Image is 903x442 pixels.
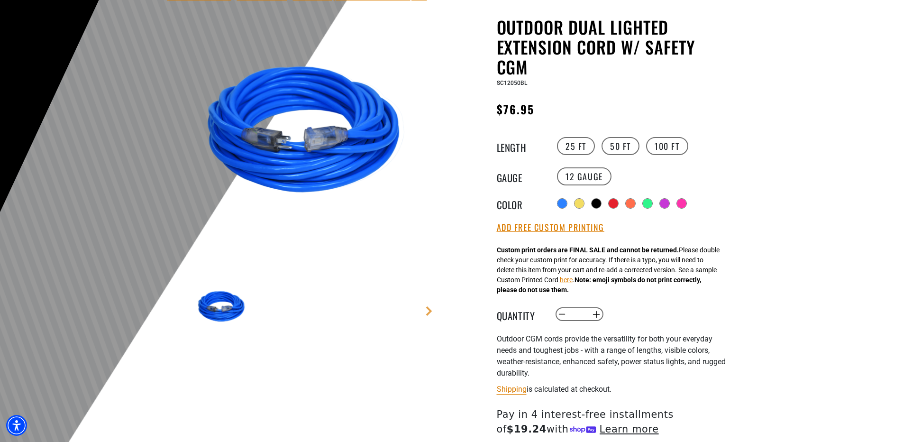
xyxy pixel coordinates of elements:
span: SC12050BL [497,80,527,86]
button: Add Free Custom Printing [497,222,604,233]
button: here [560,275,573,285]
span: $76.95 [497,101,534,118]
label: Quantity [497,308,544,321]
img: Blue [195,280,250,335]
div: Please double check your custom print for accuracy. If there is a typo, you will need to delete t... [497,245,720,295]
span: Outdoor CGM cords provide the versatility for both your everyday needs and toughest jobs - with a... [497,334,726,378]
strong: Custom print orders are FINAL SALE and cannot be returned. [497,246,679,254]
a: Next [424,306,434,316]
label: 50 FT [602,137,639,155]
strong: Note: emoji symbols do not print correctly, please do not use them. [497,276,701,294]
div: Accessibility Menu [6,415,27,436]
h1: Outdoor Dual Lighted Extension Cord w/ Safety CGM [497,17,729,77]
label: 25 FT [557,137,595,155]
label: 100 FT [646,137,688,155]
legend: Gauge [497,170,544,183]
a: Shipping [497,385,527,394]
div: is calculated at checkout. [497,383,729,396]
legend: Length [497,140,544,152]
img: Blue [195,19,424,248]
legend: Color [497,197,544,210]
label: 12 Gauge [557,167,611,185]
